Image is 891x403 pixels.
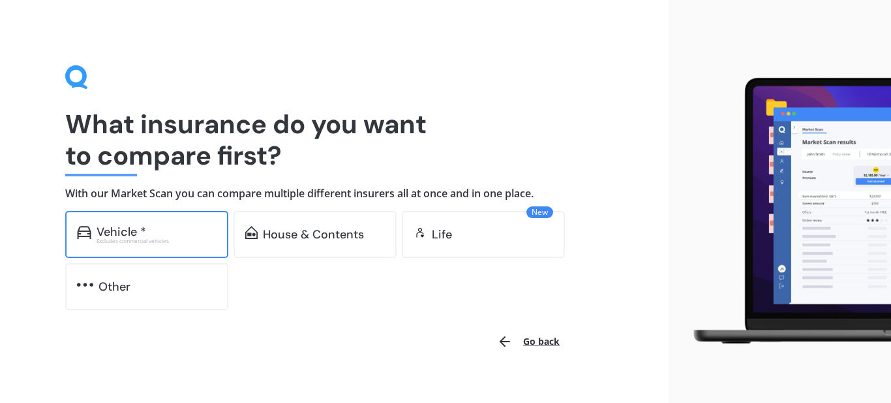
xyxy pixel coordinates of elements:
div: Excludes commercial vehicles [97,238,217,244]
h1: What insurance do you want to compare first? [65,108,603,171]
h4: With our Market Scan you can compare multiple different insurers all at once and in one place. [65,187,603,201]
div: House & Contents [263,228,364,241]
img: other.81dba5aafe580aa69f38.svg [77,278,93,291]
div: Life [432,228,452,241]
div: Other [98,280,130,293]
div: Vehicle * [97,225,146,238]
button: Go back [489,326,567,357]
img: home-and-contents.b802091223b8502ef2dd.svg [245,226,258,239]
span: New [526,206,553,218]
img: life.f720d6a2d7cdcd3ad642.svg [414,226,427,239]
img: car.f15378c7a67c060ca3f3.svg [77,226,91,239]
